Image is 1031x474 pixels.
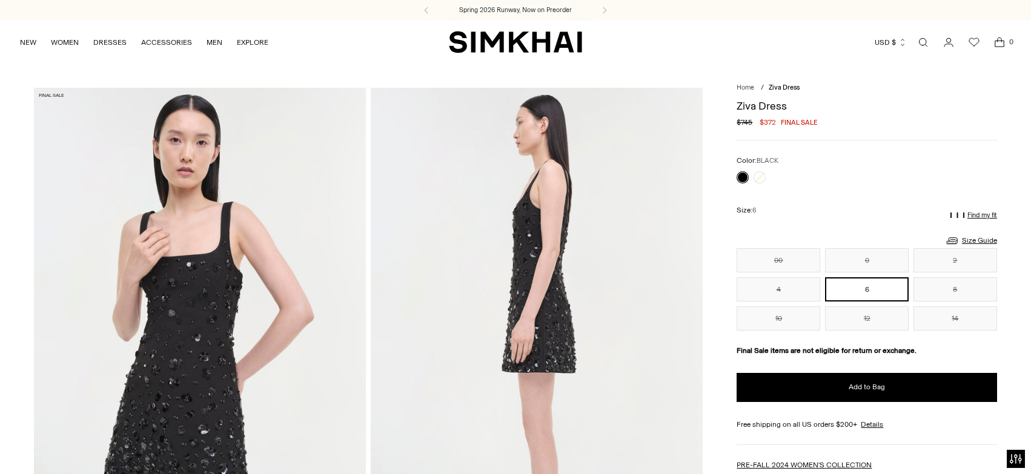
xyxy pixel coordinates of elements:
button: 2 [913,248,997,272]
span: Ziva Dress [769,84,800,91]
button: Add to Bag [737,373,996,402]
a: WOMEN [51,29,79,56]
a: Home [737,84,754,91]
div: Free shipping on all US orders $200+ [737,419,996,430]
a: Open cart modal [987,30,1012,54]
button: 8 [913,277,997,301]
h1: Ziva Dress [737,100,996,111]
a: Details [861,419,883,430]
label: Size: [737,205,756,216]
span: $372 [760,117,776,128]
strong: Final Sale items are not eligible for return or exchange. [737,346,917,355]
a: Size Guide [945,233,997,248]
a: MEN [207,29,222,56]
button: 0 [825,248,909,272]
button: 14 [913,306,997,331]
a: PRE-FALL 2024 WOMEN'S COLLECTION [737,461,872,469]
a: SIMKHAI [449,30,582,54]
s: $745 [737,117,752,128]
a: Open search modal [911,30,935,54]
nav: breadcrumbs [737,83,996,93]
button: 4 [737,277,820,301]
button: 10 [737,306,820,331]
a: EXPLORE [237,29,268,56]
button: 6 [825,277,909,301]
span: BLACK [757,157,778,165]
label: Color: [737,155,778,166]
a: ACCESSORIES [141,29,192,56]
button: 12 [825,306,909,331]
button: USD $ [875,29,907,56]
a: NEW [20,29,36,56]
a: DRESSES [93,29,127,56]
div: / [761,83,764,93]
a: Go to the account page [937,30,961,54]
button: 00 [737,248,820,272]
span: 0 [1006,36,1016,47]
a: Wishlist [962,30,986,54]
span: Add to Bag [849,382,885,392]
span: 6 [752,206,756,214]
a: Spring 2026 Runway, Now on Preorder [459,5,572,15]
